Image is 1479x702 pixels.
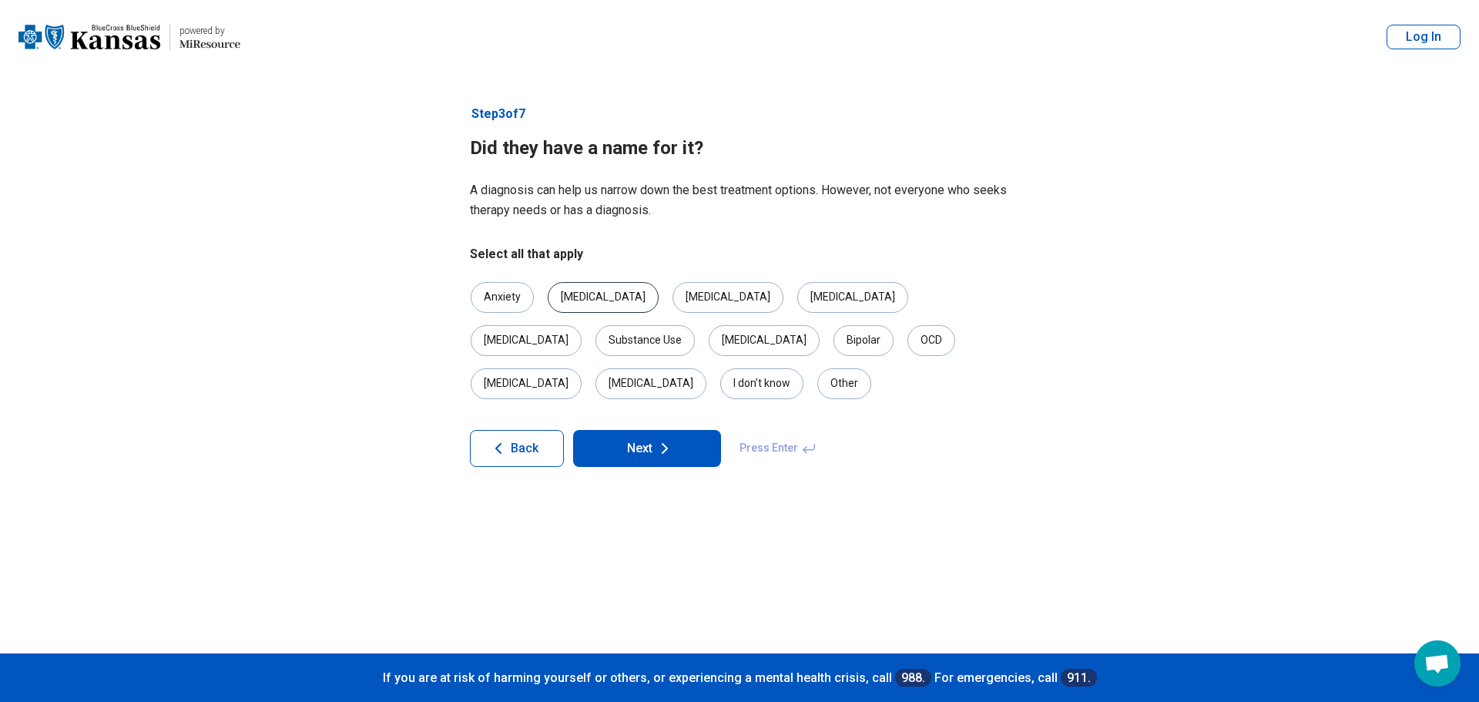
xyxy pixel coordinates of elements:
div: Other [817,368,871,399]
div: [MEDICAL_DATA] [797,282,908,313]
div: [MEDICAL_DATA] [709,325,820,356]
div: [MEDICAL_DATA] [471,368,582,399]
div: [MEDICAL_DATA] [471,325,582,356]
div: powered by [179,24,240,38]
span: Press Enter [730,430,826,467]
div: I don’t know [720,368,803,399]
a: 988. [895,669,931,687]
div: [MEDICAL_DATA] [548,282,659,313]
div: Open chat [1414,640,1461,687]
div: [MEDICAL_DATA] [672,282,783,313]
button: Log In [1387,25,1461,49]
img: Blue Cross Blue Shield Kansas [18,18,160,55]
a: 911. [1061,669,1097,687]
a: Blue Cross Blue Shield Kansaspowered by [18,18,240,55]
div: Bipolar [833,325,894,356]
h1: Did they have a name for it? [470,136,1009,162]
p: If you are at risk of harming yourself or others, or experiencing a mental health crisis, call Fo... [15,669,1464,687]
button: Next [573,430,721,467]
div: [MEDICAL_DATA] [595,368,706,399]
div: Substance Use [595,325,695,356]
div: Anxiety [471,282,534,313]
p: Step 3 of 7 [470,105,1009,123]
span: Back [511,442,538,455]
button: Back [470,430,564,467]
legend: Select all that apply [470,245,583,264]
p: A diagnosis can help us narrow down the best treatment options. However, not everyone who seeks t... [470,180,1009,220]
div: OCD [907,325,955,356]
